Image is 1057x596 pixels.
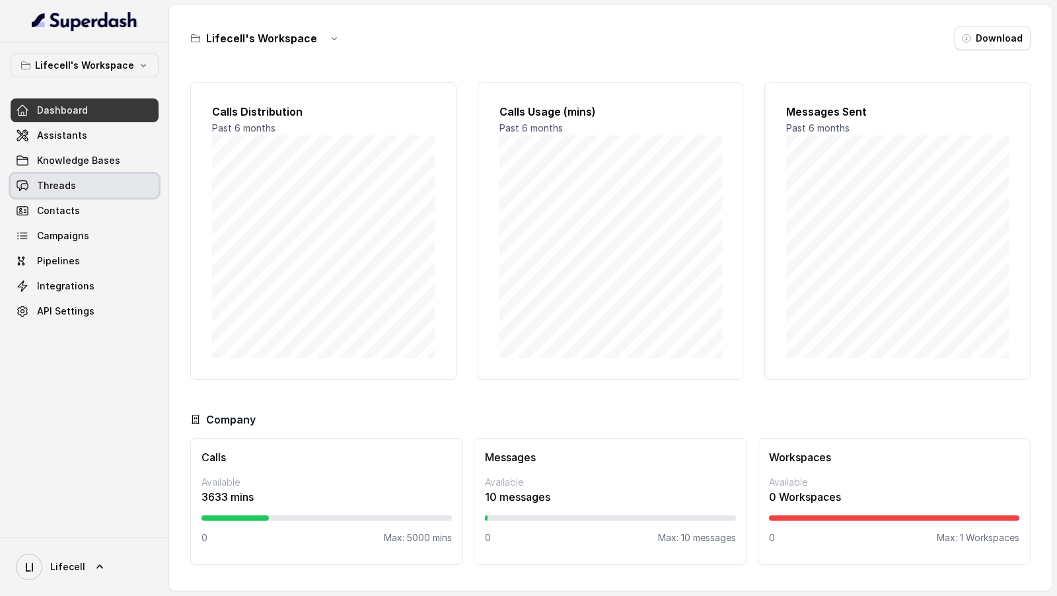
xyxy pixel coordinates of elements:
h3: Calls [201,449,452,465]
p: Lifecell's Workspace [35,57,134,73]
span: Lifecell [50,560,85,574]
p: 0 [201,531,207,544]
a: Contacts [11,199,159,223]
a: Knowledge Bases [11,149,159,172]
a: Integrations [11,274,159,298]
p: 3633 mins [201,489,452,505]
h3: Messages [485,449,735,465]
span: Assistants [37,129,87,142]
p: Available [201,476,452,489]
button: Lifecell's Workspace [11,54,159,77]
a: Pipelines [11,249,159,273]
a: Lifecell [11,548,159,585]
p: Max: 10 messages [658,531,736,544]
button: Download [955,26,1031,50]
span: Past 6 months [212,122,275,133]
a: Assistants [11,124,159,147]
span: Integrations [37,279,94,293]
p: Available [485,476,735,489]
p: Available [769,476,1019,489]
p: 0 [485,531,491,544]
a: Campaigns [11,224,159,248]
p: Max: 1 Workspaces [937,531,1019,544]
text: LI [25,560,34,574]
img: light.svg [32,11,138,32]
h3: Workspaces [769,449,1019,465]
span: Pipelines [37,254,80,268]
span: Threads [37,179,76,192]
span: Campaigns [37,229,89,242]
h3: Company [206,412,256,428]
span: API Settings [37,305,94,318]
p: 0 Workspaces [769,489,1019,505]
span: Past 6 months [786,122,850,133]
span: Dashboard [37,104,88,117]
a: Dashboard [11,98,159,122]
a: API Settings [11,299,159,323]
p: 10 messages [485,489,735,505]
p: Max: 5000 mins [384,531,452,544]
span: Contacts [37,204,80,217]
p: 0 [769,531,775,544]
span: Past 6 months [499,122,563,133]
h2: Calls Distribution [212,104,435,120]
h3: Lifecell's Workspace [206,30,317,46]
h2: Messages Sent [786,104,1009,120]
h2: Calls Usage (mins) [499,104,722,120]
a: Threads [11,174,159,198]
span: Knowledge Bases [37,154,120,167]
